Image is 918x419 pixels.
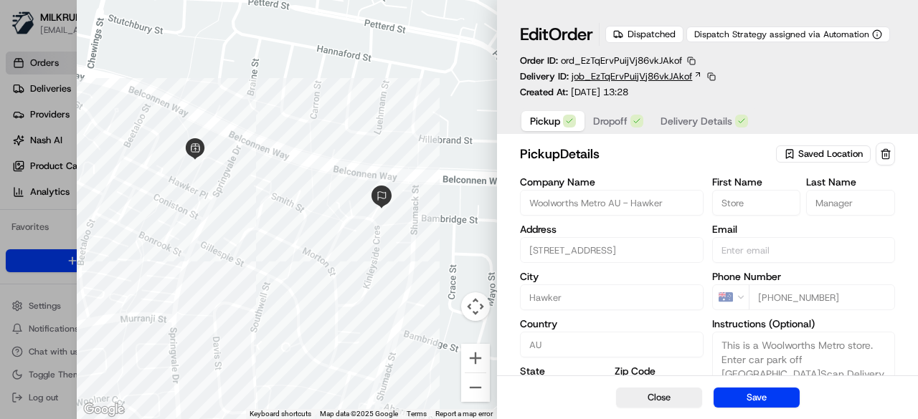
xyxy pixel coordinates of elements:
[520,70,718,83] div: Delivery ID:
[571,86,628,98] span: [DATE] 13:28
[520,237,703,263] input: 1 Hawker Pl, Hawker, ACT 2614, AU
[686,27,890,42] button: Dispatch Strategy assigned via Automation
[616,387,702,408] button: Close
[615,366,704,376] label: Zip Code
[798,148,863,160] span: Saved Location
[520,144,773,164] h2: pickup Details
[520,332,703,357] input: Enter country
[712,177,801,187] label: First Name
[520,271,703,281] label: City
[520,190,703,216] input: Enter company name
[593,114,628,128] span: Dropoff
[520,224,703,234] label: Address
[520,23,593,46] h1: Edit
[520,54,682,67] p: Order ID:
[461,292,490,321] button: Map camera controls
[776,144,873,164] button: Saved Location
[712,224,895,234] label: Email
[714,387,800,408] button: Save
[520,86,628,99] p: Created At:
[712,190,801,216] input: Enter first name
[806,177,895,187] label: Last Name
[694,29,869,40] span: Dispatch Strategy assigned via Automation
[530,114,560,128] span: Pickup
[520,177,703,187] label: Company Name
[605,26,683,43] div: Dispatched
[520,319,703,329] label: Country
[661,114,732,128] span: Delivery Details
[712,319,895,329] label: Instructions (Optional)
[520,284,703,310] input: Enter city
[80,400,128,419] a: Open this area in Google Maps (opens a new window)
[80,400,128,419] img: Google
[806,190,895,216] input: Enter last name
[407,410,427,418] a: Terms (opens in new tab)
[561,54,682,67] span: ord_EzTqErvPuijVj86vkJAkof
[712,237,895,263] input: Enter email
[461,344,490,372] button: Zoom in
[712,271,895,281] label: Phone Number
[572,70,692,83] span: job_EzTqErvPuijVj86vkJAkof
[520,366,609,376] label: State
[435,410,493,418] a: Report a map error
[749,284,895,310] input: Enter phone number
[572,70,702,83] a: job_EzTqErvPuijVj86vkJAkof
[549,23,593,46] span: Order
[250,409,311,419] button: Keyboard shortcuts
[461,373,490,402] button: Zoom out
[320,410,398,418] span: Map data ©2025 Google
